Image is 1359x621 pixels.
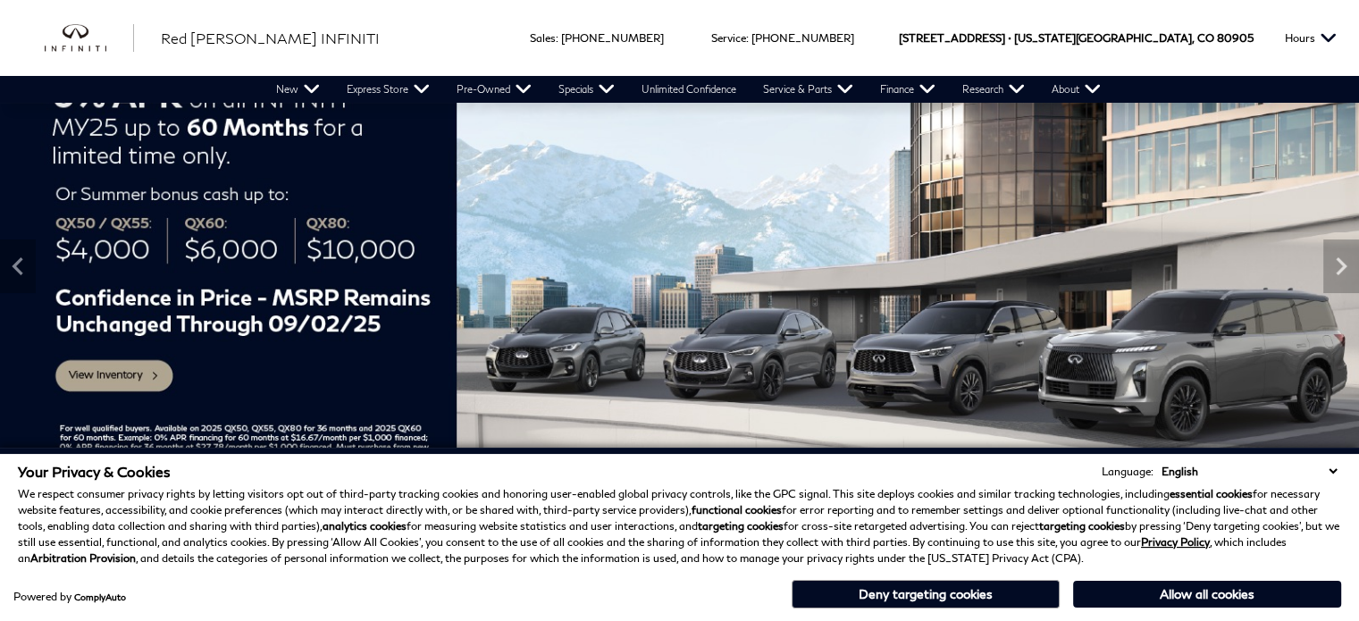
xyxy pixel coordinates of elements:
[1323,239,1359,293] div: Next
[711,31,746,45] span: Service
[333,76,443,103] a: Express Store
[1038,76,1114,103] a: About
[751,31,854,45] a: [PHONE_NUMBER]
[792,580,1060,608] button: Deny targeting cookies
[1157,463,1341,480] select: Language Select
[443,76,545,103] a: Pre-Owned
[561,31,664,45] a: [PHONE_NUMBER]
[698,519,784,533] strong: targeting cookies
[692,503,782,516] strong: functional cookies
[161,28,380,49] a: Red [PERSON_NAME] INFINITI
[13,592,126,602] div: Powered by
[1141,535,1210,549] a: Privacy Policy
[1102,466,1153,477] div: Language:
[949,76,1038,103] a: Research
[750,76,867,103] a: Service & Parts
[899,31,1254,45] a: [STREET_ADDRESS] • [US_STATE][GEOGRAPHIC_DATA], CO 80905
[45,24,134,53] img: INFINITI
[1170,487,1253,500] strong: essential cookies
[1039,519,1125,533] strong: targeting cookies
[556,31,558,45] span: :
[161,29,380,46] span: Red [PERSON_NAME] INFINITI
[74,592,126,602] a: ComplyAuto
[1073,581,1341,608] button: Allow all cookies
[867,76,949,103] a: Finance
[628,76,750,103] a: Unlimited Confidence
[323,519,407,533] strong: analytics cookies
[263,76,333,103] a: New
[18,463,171,480] span: Your Privacy & Cookies
[30,551,136,565] strong: Arbitration Provision
[18,486,1341,566] p: We respect consumer privacy rights by letting visitors opt out of third-party tracking cookies an...
[530,31,556,45] span: Sales
[45,24,134,53] a: infiniti
[263,76,1114,103] nav: Main Navigation
[545,76,628,103] a: Specials
[746,31,749,45] span: :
